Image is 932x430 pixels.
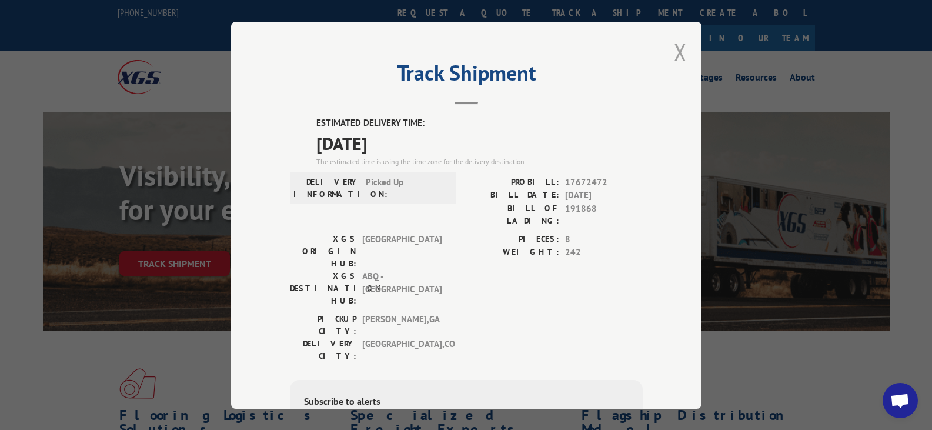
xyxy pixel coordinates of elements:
span: 242 [565,246,643,259]
span: [GEOGRAPHIC_DATA] , CO [362,337,442,362]
div: Subscribe to alerts [304,394,629,411]
label: WEIGHT: [466,246,559,259]
span: [DATE] [565,189,643,202]
span: ABQ - [GEOGRAPHIC_DATA] [362,269,442,306]
span: 191868 [565,202,643,226]
label: BILL OF LADING: [466,202,559,226]
label: XGS DESTINATION HUB: [290,269,356,306]
label: XGS ORIGIN HUB: [290,232,356,269]
label: DELIVERY CITY: [290,337,356,362]
button: Close modal [674,36,687,68]
label: PICKUP CITY: [290,312,356,337]
label: ESTIMATED DELIVERY TIME: [316,116,643,130]
label: PIECES: [466,232,559,246]
div: Open chat [883,383,918,418]
h2: Track Shipment [290,65,643,87]
label: PROBILL: [466,175,559,189]
label: BILL DATE: [466,189,559,202]
span: 8 [565,232,643,246]
div: The estimated time is using the time zone for the delivery destination. [316,156,643,166]
span: [PERSON_NAME] , GA [362,312,442,337]
span: Picked Up [366,175,445,200]
span: [DATE] [316,129,643,156]
label: DELIVERY INFORMATION: [293,175,360,200]
span: [GEOGRAPHIC_DATA] [362,232,442,269]
span: 17672472 [565,175,643,189]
